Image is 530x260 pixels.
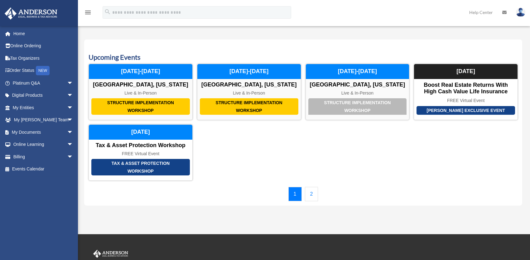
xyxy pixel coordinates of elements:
a: Online Ordering [4,40,83,52]
div: [GEOGRAPHIC_DATA], [US_STATE] [306,81,409,88]
img: User Pic [516,8,525,17]
a: Digital Productsarrow_drop_down [4,89,83,102]
div: FREE Virtual Event [414,98,518,103]
div: Live & In-Person [89,91,192,96]
i: menu [84,9,92,16]
a: Platinum Q&Aarrow_drop_down [4,77,83,89]
div: Live & In-Person [306,91,409,96]
a: Tax & Asset Protection Workshop Tax & Asset Protection Workshop FREE Virtual Event [DATE] [89,124,193,181]
a: 1 [288,187,302,201]
a: Billingarrow_drop_down [4,151,83,163]
a: 2 [305,187,318,201]
div: Structure Implementation Workshop [200,98,298,115]
div: [DATE]-[DATE] [306,64,409,79]
a: Tax Organizers [4,52,83,64]
a: Home [4,27,83,40]
div: Structure Implementation Workshop [308,98,407,115]
div: [DATE] [414,64,518,79]
h3: Upcoming Events [89,53,518,62]
a: Structure Implementation Workshop [GEOGRAPHIC_DATA], [US_STATE] Live & In-Person [DATE]-[DATE] [306,64,410,120]
span: arrow_drop_down [67,101,79,114]
span: arrow_drop_down [67,138,79,151]
a: Order StatusNEW [4,64,83,77]
img: Anderson Advisors Platinum Portal [92,250,129,258]
div: Boost Real Estate Returns with High Cash Value Life Insurance [414,82,518,95]
a: [PERSON_NAME] Exclusive Event Boost Real Estate Returns with High Cash Value Life Insurance FREE ... [414,64,518,120]
a: menu [84,11,92,16]
div: FREE Virtual Event [89,151,192,156]
i: search [104,8,111,15]
span: arrow_drop_down [67,151,79,163]
div: [GEOGRAPHIC_DATA], [US_STATE] [197,81,301,88]
span: arrow_drop_down [67,126,79,139]
a: Structure Implementation Workshop [GEOGRAPHIC_DATA], [US_STATE] Live & In-Person [DATE]-[DATE] [89,64,193,120]
div: [DATE]-[DATE] [89,64,192,79]
div: [GEOGRAPHIC_DATA], [US_STATE] [89,81,192,88]
div: NEW [36,66,50,75]
a: My [PERSON_NAME] Teamarrow_drop_down [4,114,83,126]
a: Structure Implementation Workshop [GEOGRAPHIC_DATA], [US_STATE] Live & In-Person [DATE]-[DATE] [197,64,301,120]
img: Anderson Advisors Platinum Portal [3,7,59,20]
div: Tax & Asset Protection Workshop [91,159,190,175]
div: Structure Implementation Workshop [91,98,190,115]
a: My Documentsarrow_drop_down [4,126,83,138]
a: My Entitiesarrow_drop_down [4,101,83,114]
span: arrow_drop_down [67,77,79,90]
a: Events Calendar [4,163,79,175]
span: arrow_drop_down [67,114,79,127]
div: [DATE]-[DATE] [197,64,301,79]
div: Live & In-Person [197,91,301,96]
div: [PERSON_NAME] Exclusive Event [417,106,515,115]
div: [DATE] [89,125,192,140]
div: Tax & Asset Protection Workshop [89,142,192,149]
a: Online Learningarrow_drop_down [4,138,83,151]
span: arrow_drop_down [67,89,79,102]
